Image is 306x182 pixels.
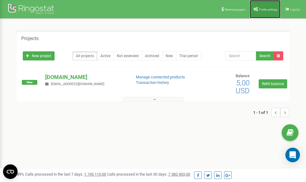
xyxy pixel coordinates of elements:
[97,51,114,60] a: Active
[84,172,106,177] u: 1 745 115,00
[285,148,300,162] div: Open Intercom Messenger
[21,36,39,41] h5: Projects
[256,51,274,60] button: Search
[136,80,169,85] a: Transaction history
[23,51,55,60] a: New project
[113,51,142,60] a: Not extended
[225,8,246,11] span: Referral program
[51,82,104,86] span: [EMAIL_ADDRESS][DOMAIN_NAME]
[22,80,37,85] span: New
[168,172,190,177] u: 7 382 453,00
[236,74,250,78] span: Balance
[290,8,300,11] span: Log Out
[3,164,18,179] button: Open CMP widget
[259,8,277,11] span: Profile settings
[107,172,190,177] span: Calls processed in the last 30 days :
[142,51,163,60] a: Archived
[259,79,287,88] a: Refill balance
[236,79,250,95] span: 5,00 USD
[45,73,126,81] p: [DOMAIN_NAME]
[253,108,271,117] span: 1 - 1 of 1
[176,51,201,60] a: Trial period
[162,51,176,60] a: New
[225,51,256,60] input: Search
[72,51,97,60] a: All projects
[25,172,106,177] span: Calls processed in the last 7 days :
[136,75,185,79] a: Manage connected products
[253,102,289,123] nav: ...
